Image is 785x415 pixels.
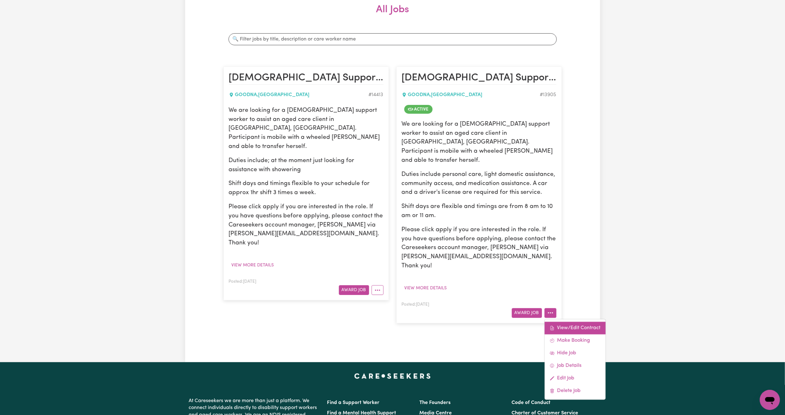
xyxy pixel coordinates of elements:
p: Please click apply if you are interested in the role. If you have questions before applying, plea... [402,226,556,271]
h2: Female Support Worker Needed In Goodna, QLD for Domestic assistance (light duties only), Personal... [229,72,384,85]
p: Duties include; at the moment just looking for assistance with showering [229,156,384,175]
span: Posted: [DATE] [402,303,429,307]
a: Find a Support Worker [327,400,380,405]
span: Job is active [404,105,433,114]
p: Shift days are flexible and timings are from 8 am to 10 am or 11 am. [402,202,556,221]
button: More options [372,285,384,295]
div: Job ID #13905 [540,91,556,99]
p: Shift days and timings flexible to your schedule for approx 1hr shift 3 times a week. [229,179,384,198]
p: Please click apply if you are interested in the role. If you have questions before applying, plea... [229,203,384,248]
button: More options [545,308,556,318]
div: Job ID #14413 [369,91,384,99]
span: Posted: [DATE] [229,280,257,284]
a: View/Edit Contract [545,322,605,334]
a: Delete Job [545,385,605,397]
a: Make Booking [545,334,605,347]
button: Award Job [512,308,542,318]
h2: All Jobs [224,4,562,26]
button: View more details [402,283,450,293]
a: The Founders [419,400,451,405]
div: GOODNA , [GEOGRAPHIC_DATA] [229,91,369,99]
p: We are looking for a [DEMOGRAPHIC_DATA] support worker to assist an aged care client in [GEOGRAPH... [402,120,556,165]
input: 🔍 Filter jobs by title, description or care worker name [229,33,557,45]
button: View more details [229,260,277,270]
a: Hide Job [545,347,605,359]
a: Code of Conduct [511,400,550,405]
a: Careseekers home page [354,374,431,379]
p: We are looking for a [DEMOGRAPHIC_DATA] support worker to assist an aged care client in [GEOGRAPH... [229,106,384,151]
a: Job Details [545,359,605,372]
p: Duties include personal care, light domestic assistance, community access, and medication assista... [402,170,556,197]
div: More options [544,319,606,400]
div: GOODNA , [GEOGRAPHIC_DATA] [402,91,540,99]
iframe: Button to launch messaging window, conversation in progress [760,390,780,410]
h2: Female Support Worker Needed In Goodna, QLD for Domestic assistance (light duties only) Personal ... [402,72,556,85]
button: Award Job [339,285,369,295]
a: Edit Job [545,372,605,385]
